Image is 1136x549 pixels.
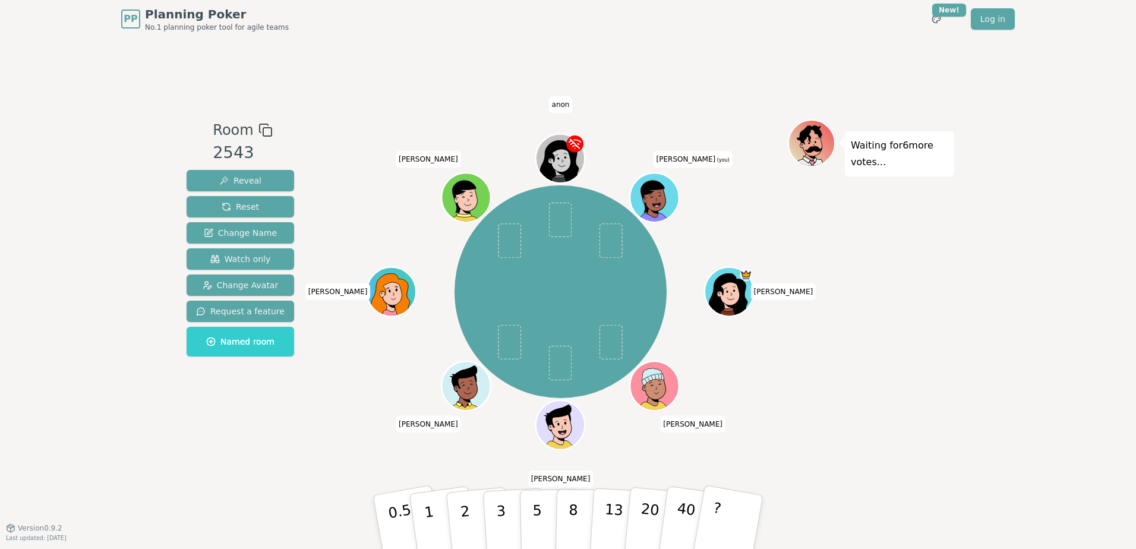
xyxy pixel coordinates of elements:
span: Click to change your name [654,151,733,168]
span: Click to change your name [549,96,573,113]
button: Reveal [187,170,294,191]
span: Nancy is the host [740,269,753,281]
div: 2543 [213,141,272,165]
span: (you) [715,157,730,163]
span: Planning Poker [145,6,289,23]
p: Waiting for 6 more votes... [851,137,948,171]
button: Request a feature [187,301,294,322]
button: Version0.9.2 [6,523,62,533]
button: Named room [187,327,294,356]
button: Click to change your avatar [632,174,678,220]
span: Click to change your name [751,283,816,300]
button: Change Name [187,222,294,244]
span: Change Avatar [203,279,279,291]
a: Log in [971,8,1015,30]
button: Watch only [187,248,294,270]
span: Last updated: [DATE] [6,535,67,541]
span: Click to change your name [396,415,461,432]
span: Named room [206,336,274,348]
div: New! [932,4,966,17]
span: Click to change your name [660,415,725,432]
a: PPPlanning PokerNo.1 planning poker tool for agile teams [121,6,289,32]
span: Click to change your name [528,471,594,487]
span: No.1 planning poker tool for agile teams [145,23,289,32]
span: Watch only [210,253,271,265]
span: Click to change your name [305,283,371,300]
span: Room [213,119,253,141]
button: Reset [187,196,294,217]
span: Version 0.9.2 [18,523,62,533]
span: Click to change your name [396,151,461,168]
span: Request a feature [196,305,285,317]
span: Reveal [219,175,261,187]
button: New! [926,8,947,30]
span: PP [124,12,137,26]
button: Change Avatar [187,274,294,296]
span: Change Name [204,227,277,239]
span: Reset [222,201,259,213]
